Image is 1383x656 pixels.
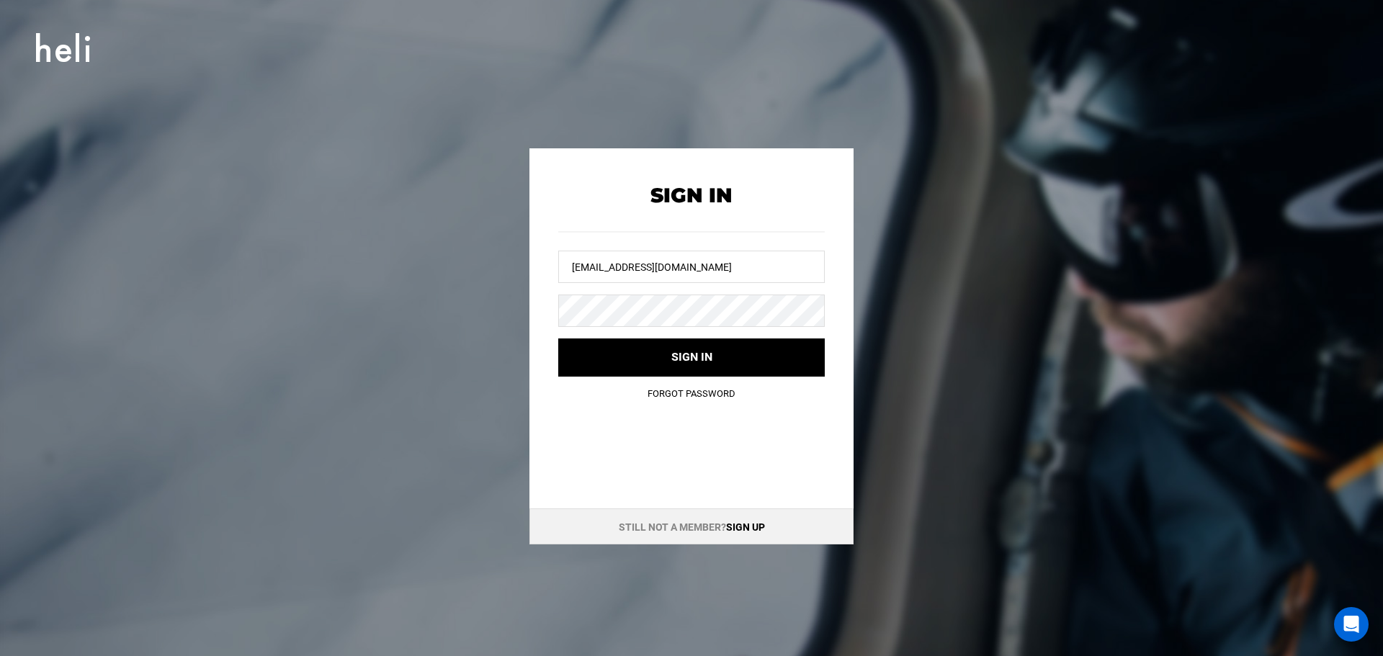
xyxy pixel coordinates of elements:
[1334,607,1369,642] div: Open Intercom Messenger
[726,521,765,533] a: Sign up
[648,388,735,399] a: Forgot Password
[529,508,854,544] div: Still not a member?
[558,184,825,207] h2: Sign In
[558,338,825,377] button: Sign in
[558,251,825,283] input: Username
